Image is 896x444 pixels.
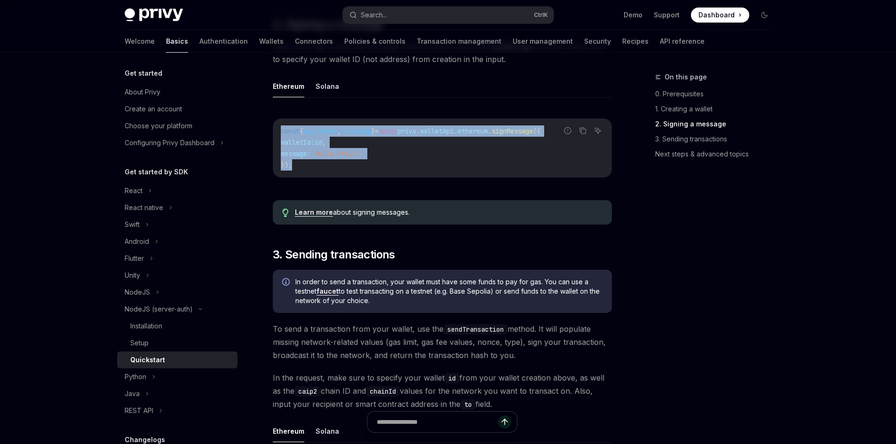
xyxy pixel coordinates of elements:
[125,405,153,416] div: REST API
[303,127,337,135] span: signature
[125,185,143,196] div: React
[698,10,735,20] span: Dashboard
[454,127,458,135] span: .
[281,161,292,169] span: });
[577,125,589,137] button: Copy the contents from the code block
[125,103,182,115] div: Create an account
[691,8,749,23] a: Dashboard
[665,71,707,83] span: On this page
[199,30,248,53] a: Authentication
[460,399,476,410] code: to
[757,8,772,23] button: Toggle dark mode
[379,127,397,135] span: await
[125,86,160,98] div: About Privy
[125,120,192,132] div: Choose your platform
[273,322,612,362] span: To send a transaction from your wallet, use the method. It will populate missing network-related ...
[344,30,405,53] a: Policies & controls
[125,287,150,298] div: NodeJS
[125,236,149,247] div: Android
[584,30,611,53] a: Security
[622,30,649,53] a: Recipes
[371,127,375,135] span: }
[125,304,193,315] div: NodeJS (server-auth)
[125,219,140,230] div: Swift
[654,10,680,20] a: Support
[273,247,395,262] span: 3. Sending transactions
[655,132,779,147] a: 3. Sending transactions
[337,127,341,135] span: ,
[273,371,612,411] span: In the request, make sure to specify your wallet from your wallet creation above, as well as the ...
[375,127,379,135] span: =
[341,127,371,135] span: encoding
[125,166,188,178] h5: Get started by SDK
[492,127,533,135] span: signMessage
[343,7,554,23] button: Search...CtrlK
[513,30,573,53] a: User management
[125,202,163,213] div: React native
[117,318,238,335] a: Installation
[125,137,214,148] div: Configuring Privy Dashboard
[117,101,238,117] a: Create an account
[295,277,603,305] span: In order to send a transaction, your wallet must have some funds to pay for gas. You can use a te...
[444,324,507,335] code: sendTransaction
[322,138,326,147] span: ,
[655,101,779,117] a: 1. Creating a wallet
[655,147,779,162] a: Next steps & advanced topics
[533,127,540,135] span: ({
[281,127,300,135] span: const
[282,209,289,217] svg: Tip
[273,75,304,97] button: Ethereum
[295,208,333,217] a: Learn more
[416,127,420,135] span: .
[417,30,501,53] a: Transaction management
[282,278,292,288] svg: Info
[117,84,238,101] a: About Privy
[125,68,162,79] h5: Get started
[125,270,140,281] div: Unity
[125,30,155,53] a: Welcome
[117,351,238,368] a: Quickstart
[660,30,705,53] a: API reference
[295,208,602,217] div: about signing messages.
[117,117,238,134] a: Choose your platform
[125,8,183,22] img: dark logo
[125,371,146,382] div: Python
[281,149,311,158] span: message:
[300,127,303,135] span: {
[420,127,454,135] span: walletApi
[488,127,492,135] span: .
[444,373,460,383] code: id
[655,86,779,101] a: 0. Prerequisites
[273,39,612,66] span: Next, we’ll sign a plaintext message with the wallet using the method. Make sure to specify your ...
[294,386,321,397] code: caip2
[117,335,238,351] a: Setup
[311,149,364,158] span: 'Hello Privy!'
[366,386,400,397] code: chainId
[397,127,416,135] span: privy
[655,117,779,132] a: 2. Signing a message
[281,138,315,147] span: walletId:
[316,75,339,97] button: Solana
[562,125,574,137] button: Report incorrect code
[130,354,165,366] div: Quickstart
[315,138,322,147] span: id
[295,30,333,53] a: Connectors
[592,125,604,137] button: Ask AI
[361,9,387,21] div: Search...
[317,287,339,296] a: faucet
[130,320,162,332] div: Installation
[624,10,642,20] a: Demo
[125,388,140,399] div: Java
[498,415,511,428] button: Send message
[125,253,144,264] div: Flutter
[458,127,488,135] span: ethereum
[166,30,188,53] a: Basics
[259,30,284,53] a: Wallets
[130,337,149,349] div: Setup
[534,11,548,19] span: Ctrl K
